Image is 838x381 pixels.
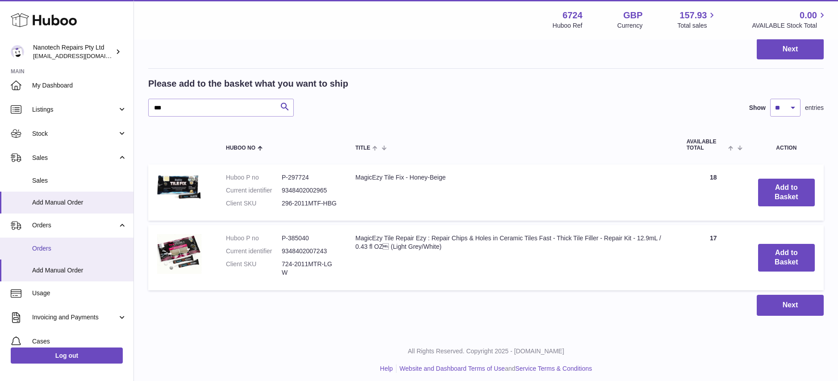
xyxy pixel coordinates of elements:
[32,81,127,90] span: My Dashboard
[758,244,815,272] button: Add to Basket
[380,365,393,372] a: Help
[282,173,338,182] dd: P-297724
[757,295,824,316] button: Next
[282,260,338,277] dd: 724-2011MTR-LGW
[32,266,127,275] span: Add Manual Order
[515,365,592,372] a: Service Terms & Conditions
[396,364,592,373] li: and
[758,179,815,206] button: Add to Basket
[757,39,824,60] button: Next
[32,176,127,185] span: Sales
[553,21,583,30] div: Huboo Ref
[749,130,824,159] th: Action
[800,9,817,21] span: 0.00
[282,199,338,208] dd: 296-2011MTF-HBG
[805,104,824,112] span: entries
[226,247,282,255] dt: Current identifier
[226,199,282,208] dt: Client SKU
[678,164,749,221] td: 18
[226,145,255,151] span: Huboo no
[400,365,505,372] a: Website and Dashboard Terms of Use
[282,186,338,195] dd: 9348402002965
[11,348,123,364] a: Log out
[617,21,643,30] div: Currency
[623,9,642,21] strong: GBP
[752,21,827,30] span: AVAILABLE Stock Total
[677,9,717,30] a: 157.93 Total sales
[32,337,127,346] span: Cases
[32,313,117,322] span: Invoicing and Payments
[687,139,726,151] span: AVAILABLE Total
[32,105,117,114] span: Listings
[32,154,117,162] span: Sales
[282,247,338,255] dd: 9348402007243
[346,164,678,221] td: MagicEzy Tile Fix - Honey-Beige
[355,145,370,151] span: Title
[749,104,766,112] label: Show
[141,347,831,356] p: All Rights Reserved. Copyright 2025 - [DOMAIN_NAME]
[226,173,282,182] dt: Huboo P no
[32,198,127,207] span: Add Manual Order
[226,234,282,243] dt: Huboo P no
[157,173,202,201] img: MagicEzy Tile Fix - Honey-Beige
[148,78,348,90] h2: Please add to the basket what you want to ship
[226,186,282,195] dt: Current identifier
[32,289,127,297] span: Usage
[32,221,117,230] span: Orders
[282,234,338,243] dd: P-385040
[32,130,117,138] span: Stock
[157,234,202,274] img: MagicEzy Tile Repair Ezy : Repair Chips & Holes in Ceramic Tiles Fast - Thick Tile Filler - Repai...
[226,260,282,277] dt: Client SKU
[11,45,24,59] img: info@nanotechrepairs.com
[563,9,583,21] strong: 6724
[33,52,131,59] span: [EMAIL_ADDRESS][DOMAIN_NAME]
[32,244,127,253] span: Orders
[346,225,678,290] td: MagicEzy Tile Repair Ezy : Repair Chips & Holes in Ceramic Tiles Fast - Thick Tile Filler - Repai...
[680,9,707,21] span: 157.93
[677,21,717,30] span: Total sales
[678,225,749,290] td: 17
[752,9,827,30] a: 0.00 AVAILABLE Stock Total
[33,43,113,60] div: Nanotech Repairs Pty Ltd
